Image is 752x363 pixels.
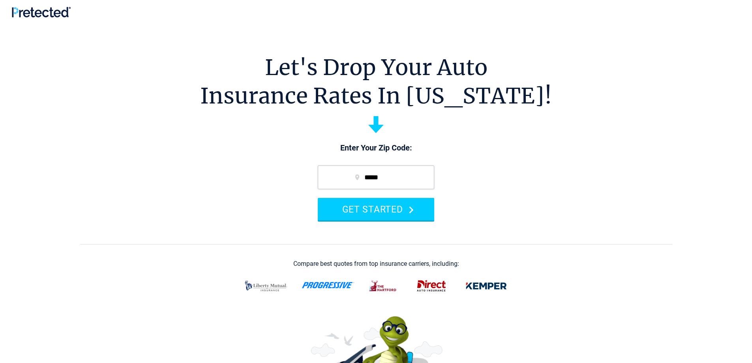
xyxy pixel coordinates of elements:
[460,276,512,296] img: kemper
[364,276,403,296] img: thehartford
[240,276,292,296] img: liberty
[302,282,354,288] img: progressive
[412,276,451,296] img: direct
[12,7,71,17] img: Pretected Logo
[310,143,442,154] p: Enter Your Zip Code:
[318,166,434,189] input: zip code
[318,198,434,220] button: GET STARTED
[200,53,552,110] h1: Let's Drop Your Auto Insurance Rates In [US_STATE]!
[293,260,459,267] div: Compare best quotes from top insurance carriers, including:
